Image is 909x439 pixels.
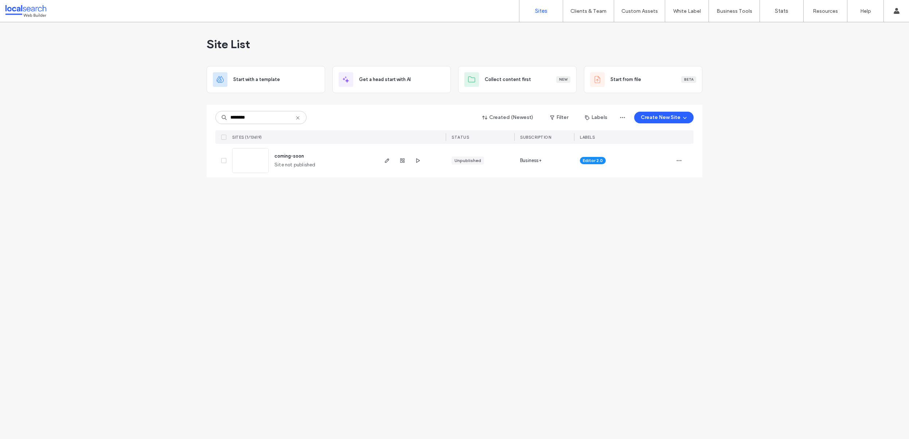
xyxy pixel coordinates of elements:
div: New [556,76,570,83]
span: Start from file [610,76,641,83]
div: Beta [681,76,696,83]
div: Get a head start with AI [332,66,451,93]
label: Resources [813,8,838,14]
div: Unpublished [454,157,481,164]
label: Stats [775,8,788,14]
span: Site not published [274,161,316,169]
button: Labels [578,112,614,123]
label: Clients & Team [570,8,606,14]
button: Filter [543,112,576,123]
a: coming-soon [274,153,304,159]
label: Sites [535,8,547,14]
div: Start with a template [207,66,325,93]
label: White Label [673,8,701,14]
span: Help [17,5,32,12]
span: SITES (1/13619) [232,135,262,140]
span: Business+ [520,157,542,164]
button: Created (Newest) [476,112,540,123]
span: SUBSCRIPTION [520,135,551,140]
span: Editor 2.0 [583,157,603,164]
span: Start with a template [233,76,280,83]
span: Site List [207,37,250,51]
span: Get a head start with AI [359,76,411,83]
span: Collect content first [485,76,531,83]
label: Custom Assets [621,8,658,14]
label: Business Tools [717,8,752,14]
span: STATUS [452,135,469,140]
label: Help [860,8,871,14]
button: Create New Site [634,112,694,123]
span: LABELS [580,135,595,140]
div: Collect content firstNew [458,66,577,93]
div: Start from fileBeta [584,66,702,93]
